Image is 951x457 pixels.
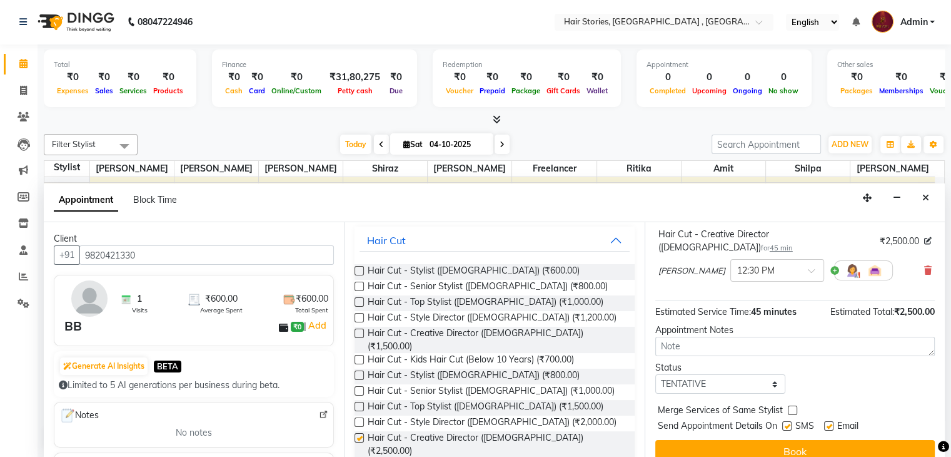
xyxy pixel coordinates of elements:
[368,384,615,400] span: Hair Cut - Senior Stylist ([DEMOGRAPHIC_DATA]) (₹1,000.00)
[845,263,860,278] img: Hairdresser.png
[368,264,580,280] span: Hair Cut - Stylist ([DEMOGRAPHIC_DATA]) (₹600.00)
[137,292,142,306] span: 1
[340,135,371,154] span: Today
[368,353,574,369] span: Hair Cut - Kids Hair Cut (Below 10 Years) (₹700.00)
[268,70,325,85] div: ₹0
[54,245,80,265] button: +91
[133,194,177,205] span: Block Time
[765,70,802,85] div: 0
[138,4,193,39] b: 08047224946
[132,306,148,315] span: Visits
[335,86,376,95] span: Petty cash
[917,188,935,208] button: Close
[476,86,508,95] span: Prepaid
[54,86,92,95] span: Expenses
[428,161,511,177] span: [PERSON_NAME]
[508,86,543,95] span: Package
[54,70,92,85] div: ₹0
[830,306,894,317] span: Estimated Total:
[174,161,258,177] span: [PERSON_NAME]
[71,280,108,317] img: avatar
[386,86,406,95] span: Due
[924,237,932,245] i: Edit price
[291,322,304,332] span: ₹0
[296,292,328,306] span: ₹600.00
[32,4,118,39] img: logo
[368,327,624,353] span: Hair Cut - Creative Director ([DEMOGRAPHIC_DATA]) (₹1,500.00)
[52,139,96,149] span: Filter Stylist
[222,59,407,70] div: Finance
[876,70,927,85] div: ₹0
[150,70,186,85] div: ₹0
[176,426,212,439] span: No notes
[59,379,329,392] div: Limited to 5 AI generations per business during beta.
[343,161,427,177] span: Shiraz
[894,306,935,317] span: ₹2,500.00
[655,361,786,374] div: Status
[54,232,334,245] div: Client
[259,161,343,177] span: [PERSON_NAME]
[837,419,858,435] span: Email
[443,86,476,95] span: Voucher
[222,86,246,95] span: Cash
[765,86,802,95] span: No show
[60,357,148,375] button: Generate AI Insights
[900,16,927,29] span: Admin
[368,400,603,416] span: Hair Cut - Top Stylist ([DEMOGRAPHIC_DATA]) (₹1,500.00)
[92,70,116,85] div: ₹0
[90,161,174,177] span: [PERSON_NAME]
[400,140,426,149] span: Sat
[367,233,406,248] div: Hair Cut
[360,229,629,252] button: Hair Cut
[712,135,821,154] input: Search Appointment
[730,86,765,95] span: Ongoing
[368,280,608,295] span: Hair Cut - Senior Stylist ([DEMOGRAPHIC_DATA]) (₹800.00)
[508,70,543,85] div: ₹0
[512,161,596,177] span: Freelancer
[306,318,328,333] a: Add
[246,86,268,95] span: Card
[583,86,611,95] span: Wallet
[837,70,876,85] div: ₹0
[368,311,616,327] span: Hair Cut - Style Director ([DEMOGRAPHIC_DATA]) (₹1,200.00)
[658,419,777,435] span: Send Appointment Details On
[766,161,850,177] span: Shilpa
[828,136,872,153] button: ADD NEW
[150,86,186,95] span: Products
[205,292,238,306] span: ₹600.00
[876,86,927,95] span: Memberships
[689,70,730,85] div: 0
[54,59,186,70] div: Total
[832,140,868,149] span: ADD NEW
[154,361,181,372] span: BETA
[200,306,243,315] span: Average Spent
[385,70,407,85] div: ₹0
[647,86,689,95] span: Completed
[222,70,246,85] div: ₹0
[647,70,689,85] div: 0
[443,70,476,85] div: ₹0
[325,70,385,85] div: ₹31,80,275
[116,70,150,85] div: ₹0
[54,189,118,212] span: Appointment
[850,161,935,177] span: [PERSON_NAME]
[443,59,611,70] div: Redemption
[304,318,328,333] span: |
[295,306,328,315] span: Total Spent
[682,161,765,177] span: Amit
[658,228,875,254] div: Hair Cut - Creative Director ([DEMOGRAPHIC_DATA])
[92,86,116,95] span: Sales
[761,244,793,252] small: for
[543,70,583,85] div: ₹0
[116,86,150,95] span: Services
[597,161,681,177] span: Ritika
[658,265,725,277] span: [PERSON_NAME]
[658,404,783,419] span: Merge Services of Same Stylist
[751,306,797,317] span: 45 minutes
[770,244,793,252] span: 45 min
[64,317,82,336] div: BB
[867,263,882,278] img: Interior.png
[730,70,765,85] div: 0
[79,245,334,265] input: Search by Name/Mobile/Email/Code
[46,183,89,196] div: 11:15 AM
